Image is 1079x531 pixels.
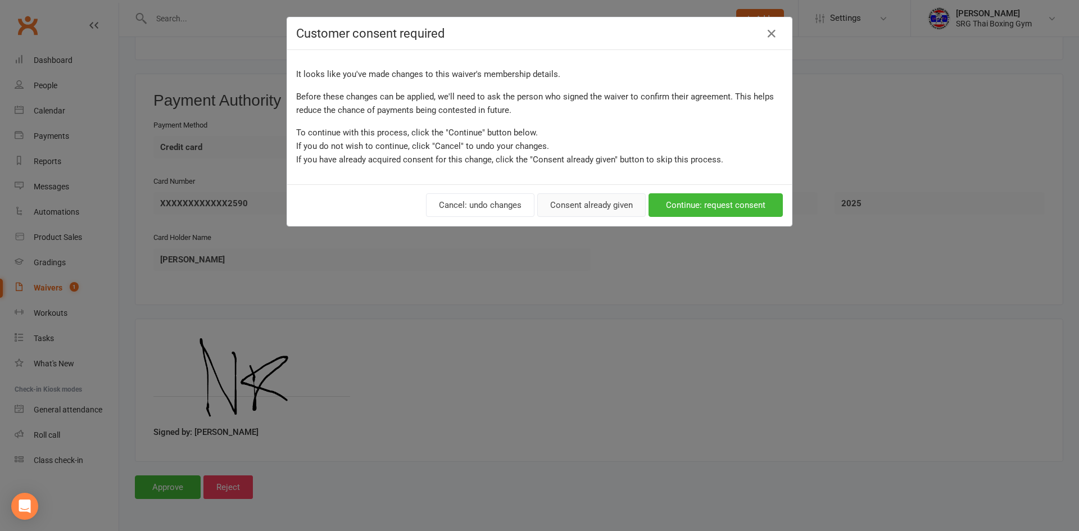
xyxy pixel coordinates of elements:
span: Customer consent required [296,26,445,40]
p: Before these changes can be applied, we'll need to ask the person who signed the waiver to confir... [296,90,783,117]
button: Cancel: undo changes [426,193,534,217]
p: It looks like you've made changes to this waiver's membership details. [296,67,783,81]
span: If you have already acquired consent for this change, click the "Consent already given" button to... [296,155,723,165]
p: To continue with this process, click the "Continue" button below. If you do not wish to continue,... [296,126,783,166]
button: Consent already given [537,193,646,217]
button: Close [763,25,781,43]
div: Open Intercom Messenger [11,493,38,520]
button: Continue: request consent [649,193,783,217]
